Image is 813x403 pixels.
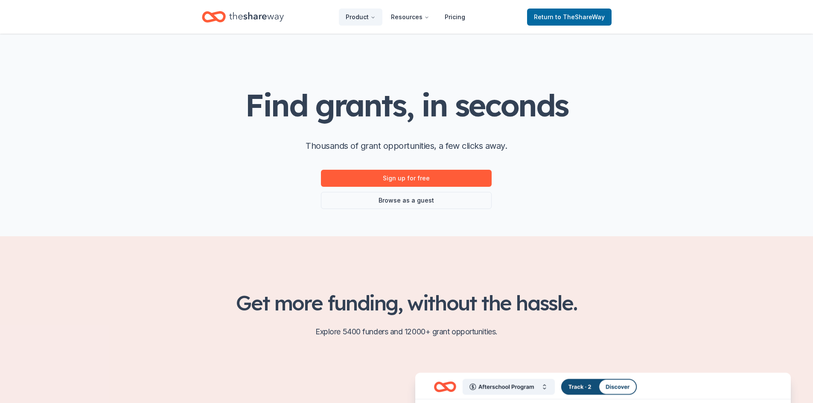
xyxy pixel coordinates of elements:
p: Explore 5400 funders and 12000+ grant opportunities. [202,325,612,339]
a: Home [202,7,284,27]
h2: Get more funding, without the hassle. [202,291,612,315]
p: Thousands of grant opportunities, a few clicks away. [306,139,507,153]
button: Product [339,9,382,26]
nav: Main [339,7,472,27]
button: Resources [384,9,436,26]
a: Pricing [438,9,472,26]
a: Returnto TheShareWay [527,9,612,26]
a: Sign up for free [321,170,492,187]
a: Browse as a guest [321,192,492,209]
span: Return [534,12,605,22]
span: to TheShareWay [555,13,605,20]
h1: Find grants, in seconds [245,88,568,122]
